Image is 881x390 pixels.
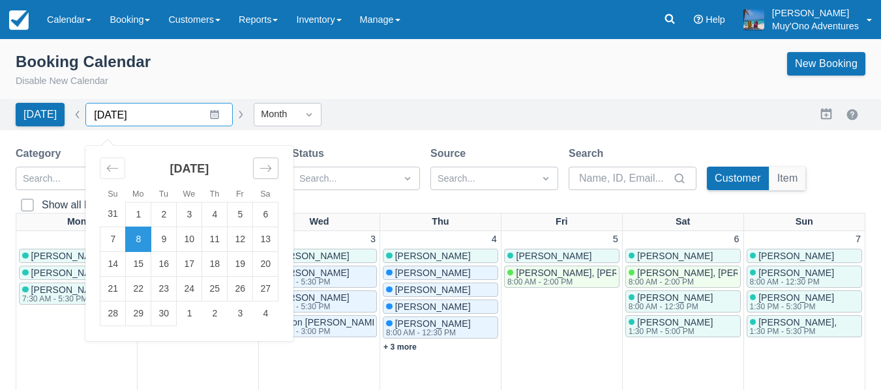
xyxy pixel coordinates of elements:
div: Move forward to switch to the next month. [253,158,278,179]
div: 8:00 AM - 12:30 PM [386,329,468,337]
span: [PERSON_NAME], [PERSON_NAME] [637,268,794,278]
p: [PERSON_NAME] [772,7,859,20]
td: Monday, September 29, 2025 [126,301,151,326]
td: Saturday, September 6, 2025 [253,202,278,227]
a: [PERSON_NAME],1:30 PM - 5:30 PM [747,315,862,337]
td: Sunday, August 31, 2025 [100,202,126,227]
div: 8:30 AM - 3:00 PM [265,327,378,335]
span: [PERSON_NAME] [395,301,471,312]
div: Booking Calendar [16,52,151,72]
td: Tuesday, September 16, 2025 [151,251,177,276]
td: Thursday, September 25, 2025 [202,276,228,301]
a: [PERSON_NAME] [747,249,862,263]
span: [PERSON_NAME] [274,292,350,303]
label: Status [292,146,329,161]
a: 7 [853,232,863,247]
td: Tuesday, September 23, 2025 [151,276,177,301]
span: Dropdown icon [539,172,552,185]
td: Wednesday, September 24, 2025 [177,276,202,301]
a: [PERSON_NAME], [PERSON_NAME]8:00 AM - 2:00 PM [504,266,620,288]
span: [PERSON_NAME] [637,292,713,303]
td: Friday, September 26, 2025 [228,276,253,301]
div: 7:30 AM - 5:30 PM [265,303,347,311]
td: Wednesday, September 17, 2025 [177,251,202,276]
td: Sunday, September 28, 2025 [100,301,126,326]
span: [PERSON_NAME], [758,317,837,327]
a: + 3 more [383,342,417,352]
span: [PERSON_NAME] [395,318,471,329]
small: Th [209,189,219,199]
span: Dropdown icon [303,108,316,121]
input: Date [85,103,233,126]
div: 1:30 PM - 5:30 PM [750,303,832,311]
td: Wednesday, September 3, 2025 [177,202,202,227]
a: [PERSON_NAME]1:30 PM - 5:00 PM [625,315,741,337]
a: Sun [793,214,816,230]
a: [PERSON_NAME] [625,249,741,263]
span: Help [706,14,725,25]
td: Wednesday, September 10, 2025 [177,227,202,251]
td: Friday, September 19, 2025 [228,251,253,276]
a: [PERSON_NAME] [19,266,134,280]
td: Saturday, September 20, 2025 [253,251,278,276]
a: [PERSON_NAME], [PERSON_NAME]8:00 AM - 2:00 PM [625,266,741,288]
a: [PERSON_NAME]7:30 AM - 5:30 PM [261,290,377,313]
a: Thu [429,214,451,230]
a: Kajhon [PERSON_NAME]8:30 AM - 3:00 PM [261,315,377,337]
p: Muy'Ono Adventures [772,20,859,33]
label: Search [569,146,608,161]
div: 8:00 AM - 2:00 PM [507,278,670,286]
div: Show all bookings [42,199,126,212]
span: [PERSON_NAME] [395,285,471,295]
span: [PERSON_NAME] [395,251,471,261]
span: [PERSON_NAME] [31,251,107,261]
span: [PERSON_NAME] [758,292,834,303]
a: [PERSON_NAME]1:30 PM - 5:30 PM [747,290,862,313]
small: Su [108,189,117,199]
small: Mo [132,189,144,199]
div: 1:30 PM - 5:00 PM [629,327,711,335]
button: Customer [707,167,769,190]
a: [PERSON_NAME] [261,249,377,263]
label: Category [16,146,66,161]
div: Move backward to switch to the previous month. [100,158,125,179]
span: [PERSON_NAME] [31,268,107,278]
td: Friday, September 12, 2025 [228,227,253,251]
span: [PERSON_NAME] [637,317,713,327]
div: 1:30 PM - 5:30 PM [750,327,835,335]
span: [PERSON_NAME] [637,251,713,261]
a: [PERSON_NAME] [383,249,498,263]
div: Month [261,107,291,122]
td: Saturday, September 27, 2025 [253,276,278,301]
a: Wed [307,214,332,230]
td: Selected. Monday, September 8, 2025 [126,227,151,251]
button: Disable New Calendar [16,74,108,89]
div: 8:00 AM - 12:30 PM [629,303,711,311]
img: A15 [743,9,764,30]
a: [PERSON_NAME]8:00 AM - 12:30 PM [625,290,741,313]
span: [PERSON_NAME] [274,268,350,278]
strong: [DATE] [170,162,209,175]
td: Friday, September 5, 2025 [228,202,253,227]
i: Help [694,15,703,24]
span: Dropdown icon [401,172,414,185]
a: [PERSON_NAME]8:00 AM - 12:30 PM [383,316,498,339]
div: 7:30 AM - 5:30 PM [22,295,104,303]
a: 4 [489,232,500,247]
button: Item [769,167,806,190]
td: Sunday, September 14, 2025 [100,251,126,276]
a: [PERSON_NAME] [504,249,620,263]
span: [PERSON_NAME] [516,251,591,261]
small: Sa [260,189,270,199]
td: Wednesday, October 1, 2025 [177,301,202,326]
a: Mon [65,214,89,230]
label: Source [430,146,471,161]
small: We [183,189,196,199]
td: Tuesday, September 9, 2025 [151,227,177,251]
span: [PERSON_NAME], [PERSON_NAME] [516,268,672,278]
td: Sunday, September 21, 2025 [100,276,126,301]
td: Thursday, October 2, 2025 [202,301,228,326]
a: 6 [732,232,742,247]
a: [PERSON_NAME] [19,249,134,263]
a: [PERSON_NAME]8:00 AM - 12:30 PM [747,266,862,288]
